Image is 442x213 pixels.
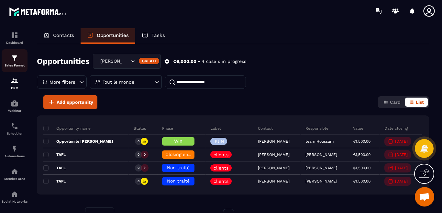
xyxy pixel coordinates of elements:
[353,139,370,144] p: €1,500.00
[43,179,66,184] p: TAFL
[2,41,28,44] p: Dashboard
[9,6,67,18] img: logo
[214,152,228,157] p: clients
[43,139,113,144] p: Opportunité [PERSON_NAME]
[167,178,190,183] span: Non traité
[379,98,404,107] button: Card
[305,126,328,131] p: Responsible
[43,165,66,171] p: TAFL
[103,80,134,84] p: Tout le monde
[2,185,28,208] a: social-networksocial-networkSocial Networks
[134,126,146,131] p: Status
[37,55,90,68] h2: Opportunities
[214,166,228,170] p: clients
[353,152,370,157] p: €1,500.00
[305,179,337,183] p: [PERSON_NAME]
[258,126,273,131] p: Contact
[2,132,28,135] p: Scheduler
[43,152,66,157] p: TAFL
[11,122,18,130] img: scheduler
[2,140,28,163] a: automationsautomationsAutomations
[139,58,159,64] div: Create
[37,28,81,44] a: Contacts
[2,95,28,117] a: automationsautomationsWebinar
[405,98,428,107] button: List
[138,139,139,144] p: 0
[2,200,28,203] p: Social Networks
[305,166,337,170] p: [PERSON_NAME]
[2,49,28,72] a: formationformationSales Funnel
[123,58,129,65] input: Search for option
[165,152,202,157] span: Closing en cours
[11,168,18,175] img: automations
[305,152,337,157] p: [PERSON_NAME]
[353,126,363,131] p: Value
[43,126,91,131] p: Opportunity name
[214,139,224,144] p: JUIN
[11,77,18,85] img: formation
[384,126,408,131] p: Date closing
[138,179,139,183] p: 0
[2,72,28,95] a: formationformationCRM
[138,166,139,170] p: 0
[395,139,408,144] p: [DATE]
[2,177,28,181] p: Member area
[11,190,18,198] img: social-network
[43,95,97,109] button: Add opportunity
[11,145,18,153] img: automations
[395,152,408,157] p: [DATE]
[214,179,228,183] p: clients
[2,163,28,185] a: automationsautomationsMember area
[99,58,123,65] span: [PERSON_NAME]
[2,117,28,140] a: schedulerschedulerScheduler
[135,28,171,44] a: Tasks
[210,126,221,131] p: Label
[11,31,18,39] img: formation
[353,166,370,170] p: €1,500.00
[305,139,334,144] p: team Houssam
[2,64,28,67] p: Sales Funnel
[167,165,190,170] span: Non traité
[81,28,135,44] a: Opportunities
[151,32,165,38] p: Tasks
[174,138,182,144] span: Win
[2,154,28,158] p: Automations
[353,179,370,183] p: €1,500.00
[11,100,18,107] img: automations
[2,86,28,90] p: CRM
[97,32,129,38] p: Opportunities
[395,166,408,170] p: [DATE]
[2,27,28,49] a: formationformationDashboard
[162,126,173,131] p: Phase
[416,100,424,105] span: List
[50,80,75,84] p: More filters
[53,32,74,38] p: Contacts
[415,187,434,207] a: Ouvrir le chat
[202,58,246,65] p: 4 case s in progress
[57,99,93,105] span: Add opportunity
[138,152,139,157] p: 0
[93,54,161,69] div: Search for option
[390,100,401,105] span: Card
[2,109,28,112] p: Webinar
[198,58,200,65] p: •
[395,179,408,183] p: [DATE]
[173,58,196,65] p: €6,000.00
[11,54,18,62] img: formation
